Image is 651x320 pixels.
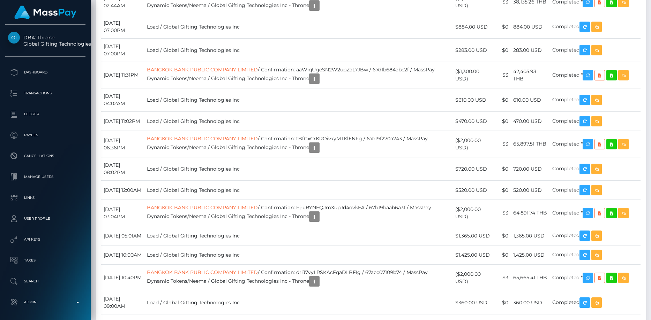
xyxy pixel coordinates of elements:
p: Links [8,193,83,203]
p: Search [8,276,83,287]
p: Taxes [8,255,83,266]
p: Ledger [8,109,83,119]
p: User Profile [8,213,83,224]
img: Global Gifting Technologies Inc [8,32,20,44]
p: API Keys [8,234,83,245]
p: Payees [8,130,83,140]
p: Dashboard [8,67,83,78]
p: Manage Users [8,172,83,182]
span: DBA: Throne Global Gifting Technologies Inc [5,34,85,47]
p: Admin [8,297,83,307]
p: Transactions [8,88,83,99]
p: Cancellations [8,151,83,161]
img: MassPay Logo [14,6,76,19]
